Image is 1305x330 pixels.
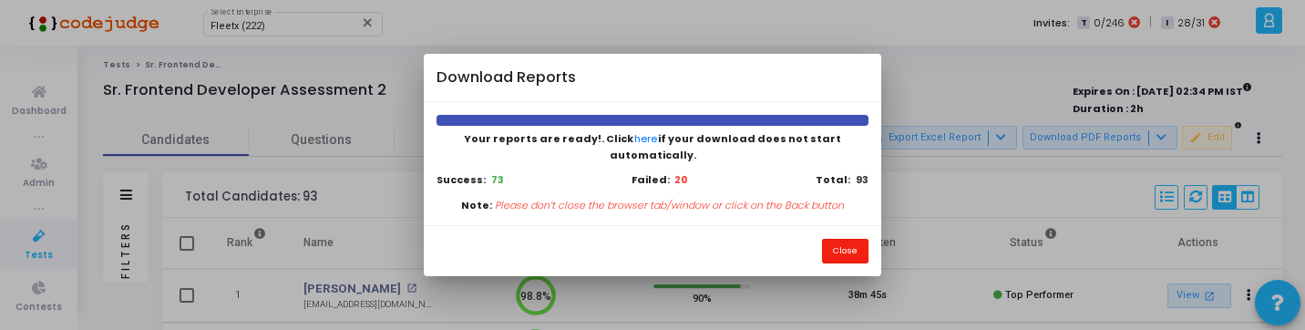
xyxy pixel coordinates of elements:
[633,130,658,148] button: here
[856,172,868,187] b: 93
[674,172,688,188] b: 20
[491,172,504,187] b: 73
[461,198,492,213] b: Note:
[822,239,868,263] button: Close
[437,172,486,187] b: Success:
[437,67,576,89] h4: Download Reports
[495,198,844,213] p: Please don’t close the browser tab/window or click on the Back button
[464,131,841,162] span: Your reports are ready!. Click if your download does not start automatically.
[816,172,850,187] b: Total:
[632,172,670,188] b: Failed:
